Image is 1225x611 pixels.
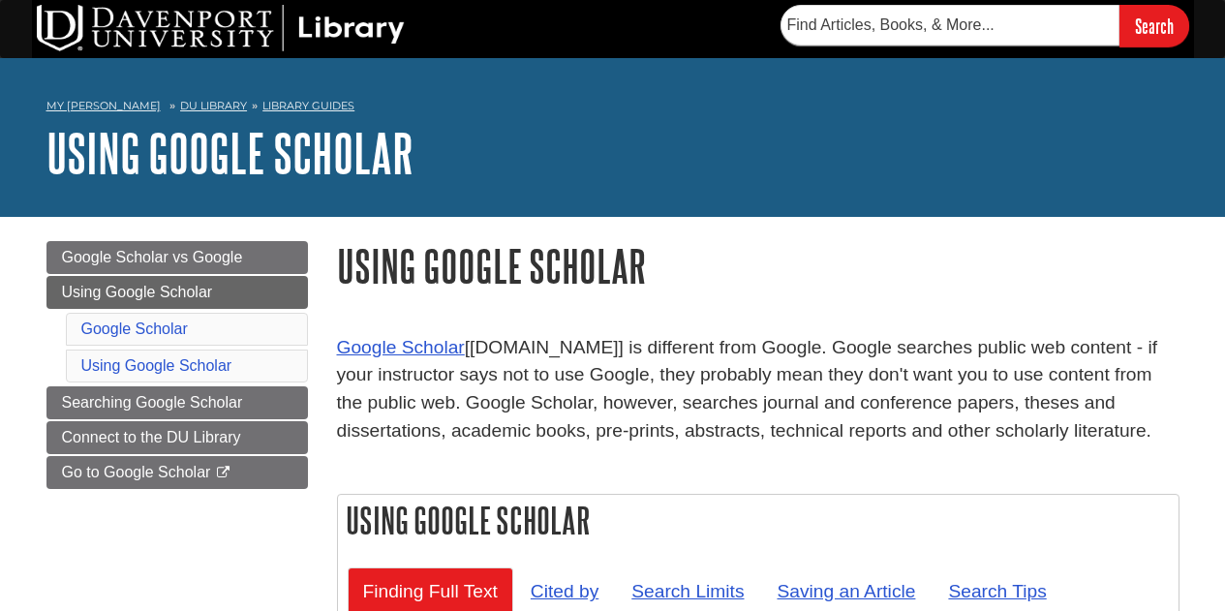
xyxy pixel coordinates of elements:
a: Google Scholar [337,337,465,357]
a: Using Google Scholar [81,357,232,374]
a: Connect to the DU Library [46,421,308,454]
span: Google Scholar vs Google [62,249,243,265]
span: Using Google Scholar [62,284,213,300]
a: DU Library [180,99,247,112]
a: Library Guides [262,99,354,112]
h2: Using Google Scholar [338,495,1179,546]
i: This link opens in a new window [215,467,231,479]
a: My [PERSON_NAME] [46,98,161,114]
a: Google Scholar vs Google [46,241,308,274]
a: Using Google Scholar [46,123,413,183]
div: Guide Page Menu [46,241,308,489]
a: Go to Google Scholar [46,456,308,489]
span: Go to Google Scholar [62,464,211,480]
a: Searching Google Scholar [46,386,308,419]
p: [[DOMAIN_NAME]] is different from Google. Google searches public web content - if your instructor... [337,334,1179,445]
form: Searches DU Library's articles, books, and more [781,5,1189,46]
span: Searching Google Scholar [62,394,243,411]
nav: breadcrumb [46,93,1179,124]
input: Search [1119,5,1189,46]
h1: Using Google Scholar [337,241,1179,290]
span: Connect to the DU Library [62,429,241,445]
img: DU Library [37,5,405,51]
a: Using Google Scholar [46,276,308,309]
input: Find Articles, Books, & More... [781,5,1119,46]
a: Google Scholar [81,321,188,337]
